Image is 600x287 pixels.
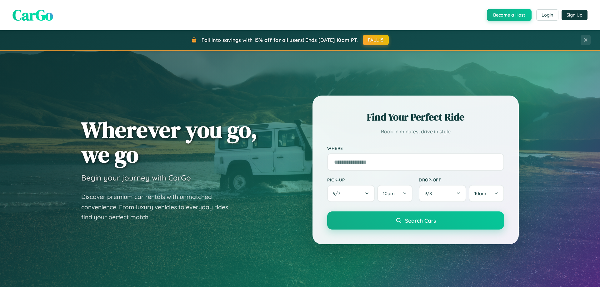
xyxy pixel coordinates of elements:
[327,185,375,202] button: 9/7
[327,211,504,230] button: Search Cars
[333,191,343,196] span: 9 / 7
[487,9,532,21] button: Become a Host
[327,146,504,151] label: Where
[327,110,504,124] h2: Find Your Perfect Ride
[562,10,587,20] button: Sign Up
[474,191,486,196] span: 10am
[405,217,436,224] span: Search Cars
[12,5,53,25] span: CarGo
[81,192,237,222] p: Discover premium car rentals with unmatched convenience. From luxury vehicles to everyday rides, ...
[377,185,412,202] button: 10am
[327,127,504,136] p: Book in minutes, drive in style
[327,177,412,182] label: Pick-up
[363,35,389,45] button: FALL15
[202,37,358,43] span: Fall into savings with 15% off for all users! Ends [DATE] 10am PT.
[81,117,257,167] h1: Wherever you go, we go
[536,9,558,21] button: Login
[419,185,466,202] button: 9/8
[419,177,504,182] label: Drop-off
[81,173,191,182] h3: Begin your journey with CarGo
[469,185,504,202] button: 10am
[383,191,395,196] span: 10am
[424,191,435,196] span: 9 / 8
